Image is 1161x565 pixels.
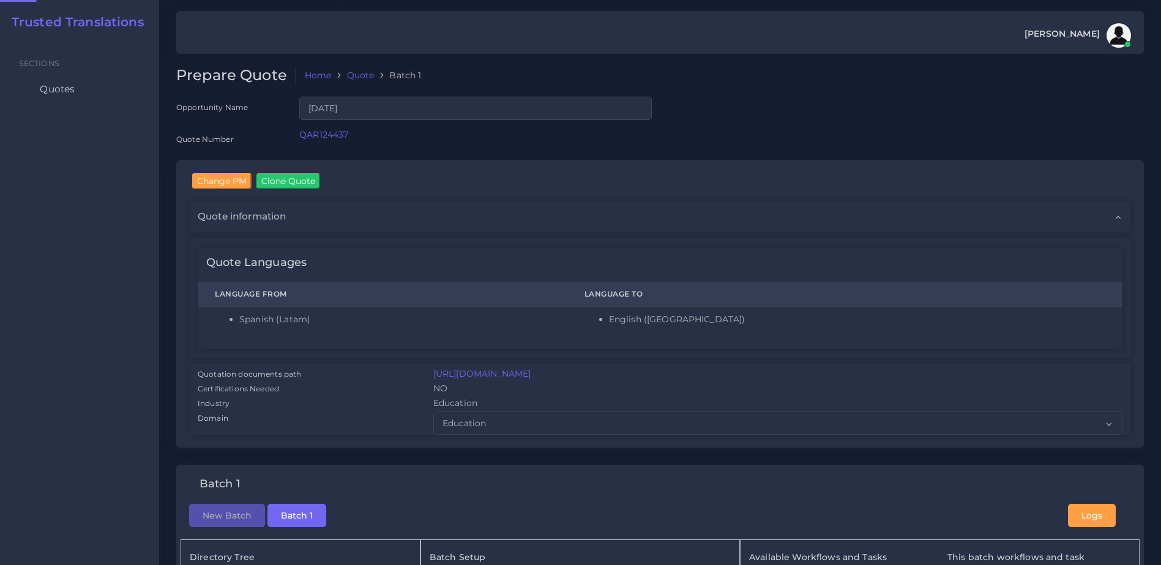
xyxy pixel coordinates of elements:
a: [URL][DOMAIN_NAME] [433,368,531,379]
img: avatar [1107,23,1131,48]
a: New Batch [189,509,265,520]
label: Quote Number [176,134,234,144]
span: [PERSON_NAME] [1025,29,1100,38]
h5: This batch workflows and task [947,552,1127,563]
h5: Directory Tree [190,552,411,563]
button: Batch 1 [267,504,326,527]
div: Quote information [189,201,1131,232]
label: Domain [198,413,228,424]
label: Quotation documents path [198,369,301,380]
button: Logs [1068,504,1116,527]
label: Industry [198,398,230,409]
th: Language From [198,282,567,306]
div: NO [425,382,1131,397]
a: [PERSON_NAME]avatar [1018,23,1135,48]
li: Batch 1 [374,69,421,81]
li: Spanish (Latam) [239,313,550,326]
h5: Batch Setup [430,552,731,563]
h2: Prepare Quote [176,67,296,84]
span: Sections [19,59,59,68]
th: Language To [567,282,1122,306]
div: Education [425,397,1131,412]
a: Home [305,69,332,81]
h4: Quote Languages [206,256,307,270]
label: Certifications Needed [198,383,279,394]
button: New Batch [189,504,265,527]
li: English ([GEOGRAPHIC_DATA]) [609,313,1105,326]
span: Logs [1081,510,1102,521]
h4: Batch 1 [200,478,241,491]
span: Quote information [198,210,286,223]
a: Trusted Translations [3,15,144,29]
a: QAR124437 [299,129,348,140]
span: Quotes [40,83,75,96]
input: Clone Quote [256,173,320,189]
h5: Available Workflows and Tasks [749,552,928,563]
a: Quote [347,69,375,81]
label: Opportunity Name [176,102,248,113]
a: Batch 1 [267,509,326,520]
a: Quotes [9,76,150,102]
input: Change PM [192,173,252,189]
